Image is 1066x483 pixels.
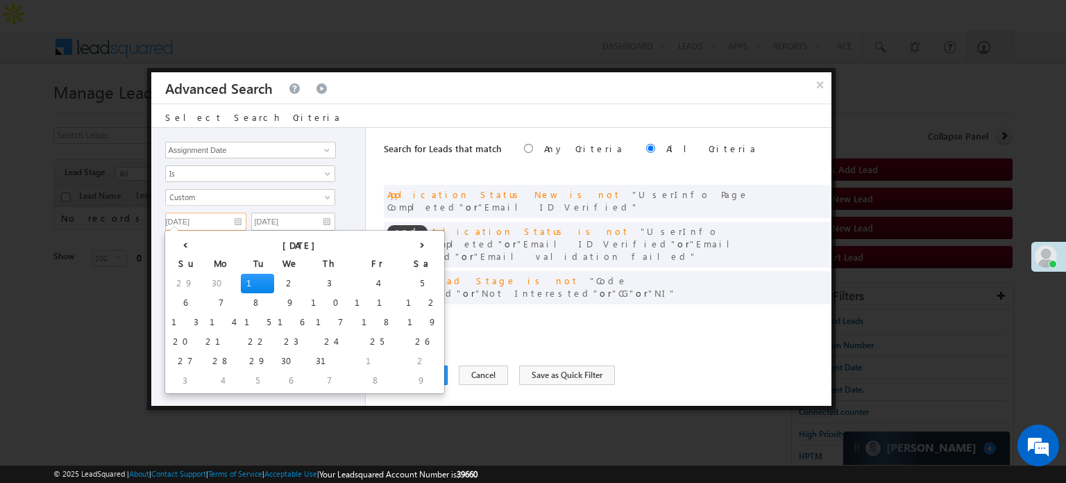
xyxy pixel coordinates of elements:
[478,201,638,213] span: Email ID Verified
[578,225,629,237] span: is not
[403,313,441,332] td: 19
[168,293,202,313] td: 6
[168,332,202,352] td: 20
[431,225,567,237] span: Application Status
[527,275,579,286] span: is not
[264,469,317,478] a: Acceptable Use
[202,332,241,352] td: 21
[241,293,274,313] td: 8
[241,313,274,332] td: 15
[274,371,307,391] td: 6
[24,73,58,91] img: d_60004797649_company_0_60004797649
[274,293,307,313] td: 9
[351,371,403,391] td: 8
[165,142,336,158] input: Type to Search
[403,293,441,313] td: 12
[241,274,274,293] td: 1
[168,234,202,254] th: ‹
[168,371,202,391] td: 3
[274,274,307,293] td: 2
[18,129,253,366] textarea: Type your message and hit 'Enter'
[165,189,335,206] a: Custom
[544,142,624,154] label: Any Criteria
[403,234,441,254] th: ›
[274,313,307,332] td: 16
[612,287,636,299] span: CG
[168,254,202,274] th: Su
[387,188,559,200] span: Application Status New
[519,366,615,385] button: Save as Quick Filter
[387,188,749,213] span: UserInfo Page Completed
[351,352,403,371] td: 1
[387,188,749,213] span: or
[274,352,307,371] td: 30
[351,254,403,274] th: Fr
[316,143,334,157] a: Show All Items
[129,469,149,478] a: About
[202,274,241,293] td: 30
[307,293,351,313] td: 10
[151,469,206,478] a: Contact Support
[168,352,202,371] td: 27
[351,313,403,332] td: 18
[202,254,241,274] th: Mo
[403,332,441,352] td: 26
[166,167,316,180] span: Is
[189,378,252,397] em: Start Chat
[202,352,241,371] td: 28
[387,275,676,299] span: or or or
[648,287,676,299] span: NI
[809,72,831,97] button: ×
[403,352,441,371] td: 2
[307,371,351,391] td: 7
[241,371,274,391] td: 5
[475,287,600,299] span: Not Interested
[403,254,441,274] th: Sa
[241,352,274,371] td: 29
[274,332,307,352] td: 23
[202,234,403,254] th: [DATE]
[241,332,274,352] td: 22
[351,293,403,313] td: 11
[165,72,273,104] h3: Advanced Search
[431,275,516,286] span: Lead Stage
[387,225,741,262] span: or or or
[307,332,351,352] td: 24
[202,371,241,391] td: 4
[241,254,274,274] th: Tu
[307,274,351,293] td: 3
[168,274,202,293] td: 29
[274,254,307,274] th: We
[351,332,403,352] td: 25
[459,366,508,385] button: Cancel
[387,225,428,238] span: and
[166,191,316,204] span: Custom
[457,469,477,480] span: 39660
[384,142,502,154] span: Search for Leads that match
[208,469,262,478] a: Terms of Service
[351,274,403,293] td: 4
[202,313,241,332] td: 14
[307,313,351,332] td: 17
[307,352,351,371] td: 31
[403,371,441,391] td: 9
[165,111,341,123] span: Select Search Criteria
[168,313,202,332] td: 13
[72,73,233,91] div: Chat with us now
[202,293,241,313] td: 7
[307,254,351,274] th: Th
[517,238,677,249] span: Email ID Verified
[403,274,441,293] td: 5
[474,250,697,262] span: Email validation failed
[319,469,477,480] span: Your Leadsquared Account Number is
[53,468,477,481] span: © 2025 LeadSquared | | | | |
[570,188,621,200] span: is not
[228,7,261,40] div: Minimize live chat window
[165,165,335,182] a: Is
[666,142,757,154] label: All Criteria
